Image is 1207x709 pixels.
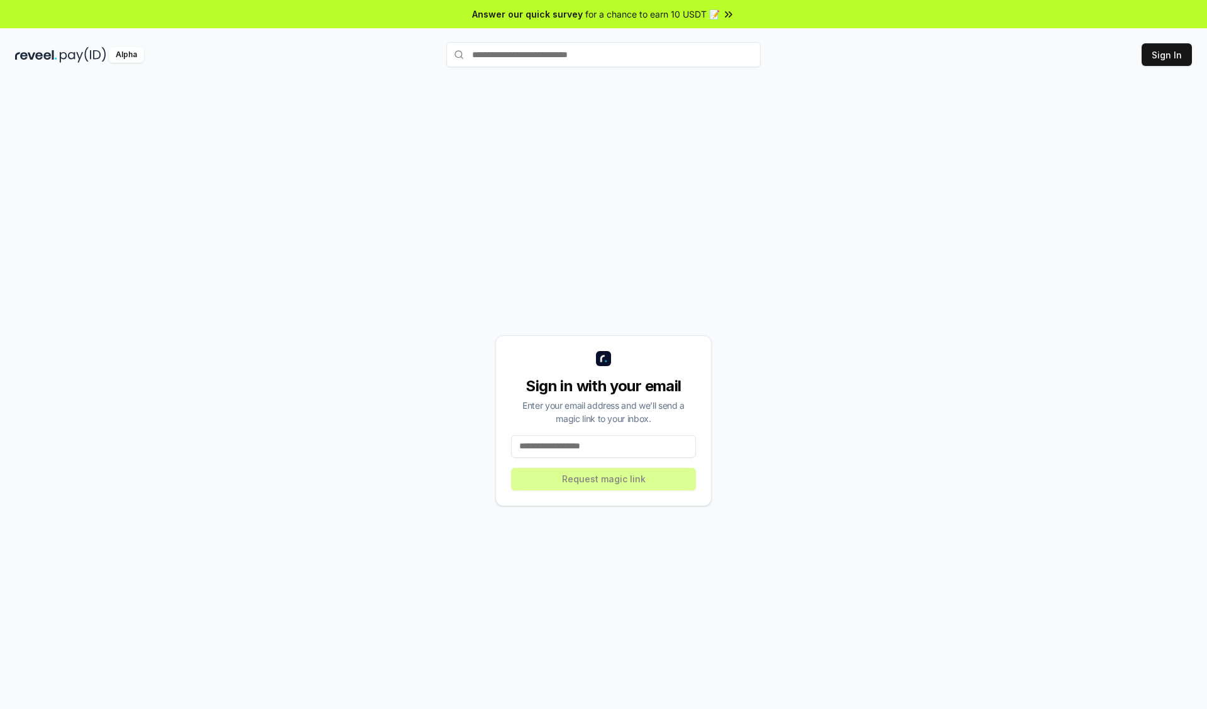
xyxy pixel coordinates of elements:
img: logo_small [596,351,611,366]
img: pay_id [60,47,106,63]
div: Sign in with your email [511,376,696,396]
span: Answer our quick survey [472,8,583,21]
span: for a chance to earn 10 USDT 📝 [585,8,720,21]
div: Alpha [109,47,144,63]
img: reveel_dark [15,47,57,63]
button: Sign In [1142,43,1192,66]
div: Enter your email address and we’ll send a magic link to your inbox. [511,399,696,425]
